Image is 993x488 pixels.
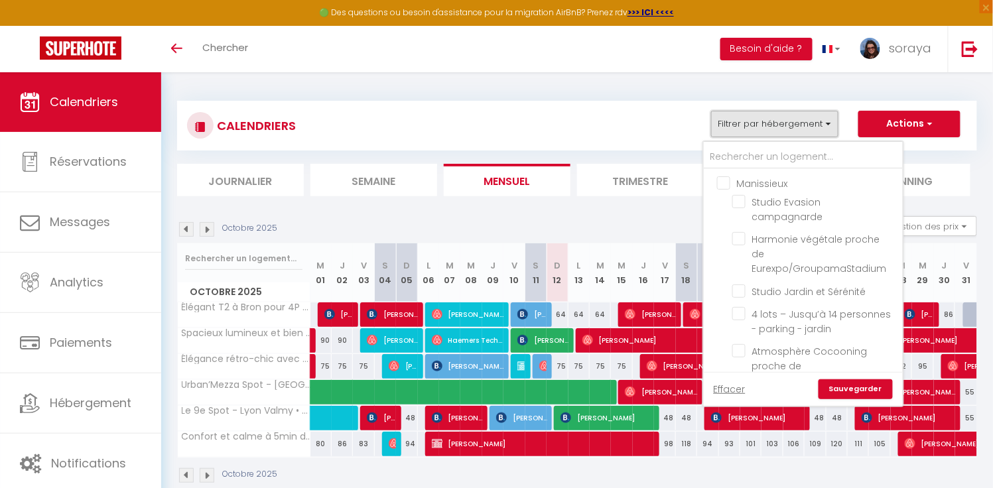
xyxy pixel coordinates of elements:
input: Rechercher un logement... [704,145,903,169]
abbr: D [554,259,561,272]
div: 94 [396,432,417,456]
div: 120 [827,432,848,456]
span: [PERSON_NAME] [711,405,806,430]
abbr: L [427,259,430,272]
div: 75 [590,354,611,379]
a: Sauvegarder [819,379,893,399]
th: 07 [439,243,460,302]
span: [PERSON_NAME] [517,302,547,327]
span: Leulmi Madison [539,353,547,379]
div: 75 [611,354,632,379]
th: 03 [353,243,374,302]
button: Actions [858,111,960,137]
input: Rechercher un logement... [185,247,302,271]
div: 55 [955,380,977,404]
div: 105 [869,432,890,456]
span: [PERSON_NAME] [517,353,525,379]
abbr: M [596,259,604,272]
div: 103 [761,432,783,456]
button: Gestion des prix [878,216,977,236]
div: Filtrer par hébergement [702,141,904,407]
div: 118 [676,432,697,456]
div: 90 [332,328,353,353]
h3: CALENDRIERS [214,111,296,141]
th: 30 [934,243,955,302]
th: 10 [503,243,525,302]
div: 75 [332,354,353,379]
a: >>> ICI <<<< [628,7,674,18]
div: 75 [310,354,332,379]
span: Haemers Technologies [432,328,505,353]
div: 101 [740,432,761,456]
abbr: M [446,259,454,272]
abbr: J [490,259,496,272]
span: Octobre 2025 [178,282,310,302]
span: Harmonie végétale proche de Eurexpo/GroupamaStadium [752,233,887,275]
span: [PERSON_NAME] [389,431,396,456]
div: 64 [590,302,611,327]
span: Studio Evasion campagnarde [752,196,823,223]
span: Paiements [50,334,112,351]
span: Spacieux lumineux et bien placé pour 6P - parking [180,328,312,338]
img: ... [860,38,880,59]
span: [PERSON_NAME] [389,353,418,379]
abbr: V [511,259,517,272]
span: [PERSON_NAME] [367,302,418,327]
abbr: J [340,259,345,272]
div: 111 [848,432,869,456]
li: Journalier [177,164,304,196]
span: Calendriers [50,93,118,110]
abbr: J [942,259,947,272]
th: 17 [654,243,675,302]
span: [PERSON_NAME] [561,405,655,430]
th: 15 [611,243,632,302]
div: 48 [827,406,848,430]
th: 05 [396,243,417,302]
div: 109 [805,432,826,456]
span: Hébergement [50,395,131,411]
div: 64 [568,302,590,327]
abbr: M [618,259,626,272]
div: 75 [547,354,568,379]
a: ... soraya [850,26,948,72]
th: 19 [697,243,718,302]
span: [PERSON_NAME] [432,302,505,327]
th: 14 [590,243,611,302]
th: 09 [482,243,503,302]
span: Analytics [50,274,103,290]
abbr: D [403,259,410,272]
th: 04 [375,243,396,302]
span: soraya [889,40,931,56]
th: 16 [633,243,654,302]
th: 12 [547,243,568,302]
span: [PERSON_NAME] [324,302,354,327]
span: [PERSON_NAME] [432,405,483,430]
span: [PERSON_NAME] [862,405,957,430]
abbr: L [577,259,581,272]
li: Trimestre [577,164,704,196]
span: Réservations [50,153,127,170]
div: 90 [310,328,332,353]
div: 86 [332,432,353,456]
th: 08 [460,243,482,302]
a: Effacer [714,382,746,396]
div: 83 [353,432,374,456]
span: [PERSON_NAME] [432,353,505,379]
abbr: M [468,259,476,272]
span: Notifications [51,455,126,471]
span: [PERSON_NAME] [625,379,698,404]
span: [PERSON_NAME] Nomenaharinaivo [367,405,396,430]
span: [PERSON_NAME] [690,302,763,327]
span: Élégant T2 à Bron pour 4P - parking [180,302,312,312]
div: 75 [568,354,590,379]
span: [PERSON_NAME] [496,405,547,430]
span: [PERSON_NAME] [883,379,956,404]
span: [PERSON_NAME] [432,431,658,456]
th: 11 [525,243,547,302]
span: [PERSON_NAME] [905,302,934,327]
div: 98 [654,432,675,456]
div: 86 [934,302,955,327]
a: Chercher [192,26,258,72]
th: 18 [676,243,697,302]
